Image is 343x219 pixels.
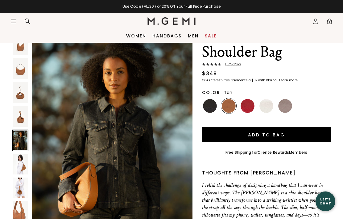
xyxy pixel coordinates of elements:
[13,34,28,55] img: The Evelina Shoulder Bag
[259,99,273,113] img: Ivory
[202,70,217,77] div: $348
[258,78,278,83] klarna-placement-style-body: with Klarna
[202,62,331,67] a: 13Reviews
[222,99,236,113] img: Tan
[279,79,298,82] a: Learn more
[224,89,233,96] span: Tan
[188,33,199,38] a: Men
[13,106,28,127] img: The Evelina Shoulder Bag
[203,99,217,113] img: Black
[258,150,289,155] a: Cliente Rewards
[316,197,335,205] div: Let's Chat
[13,154,28,174] img: The Evelina Shoulder Bag
[326,19,333,26] span: 1
[225,150,307,155] div: Free Shipping for Members
[126,33,146,38] a: Women
[205,33,217,38] a: Sale
[13,82,28,103] img: The Evelina Shoulder Bag
[147,17,196,25] img: M.Gemi
[278,99,292,113] img: Light Mushroom
[202,78,251,83] klarna-placement-style-body: Or 4 interest-free payments of
[279,78,298,83] klarna-placement-style-cta: Learn more
[202,127,331,142] button: Add to Bag
[13,58,28,79] img: The Evelina Shoulder Bag
[13,178,28,198] img: The Evelina Shoulder Bag
[202,169,331,177] div: Thoughts from [PERSON_NAME]
[202,90,220,95] h2: Color
[202,26,331,61] h1: The Evelina Shoulder Bag
[251,78,257,83] klarna-placement-style-amount: $87
[241,99,254,113] img: Cardinal Red
[10,18,17,24] button: Open site menu
[152,33,182,38] a: Handbags
[221,62,241,66] span: 13 Review s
